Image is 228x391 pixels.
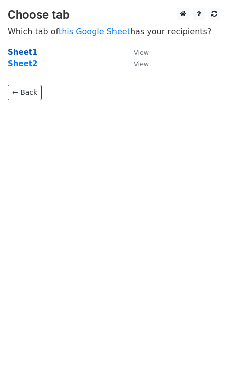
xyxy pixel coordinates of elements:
[8,48,37,57] a: Sheet1
[8,8,220,22] h3: Choose tab
[8,85,42,100] a: ← Back
[8,59,37,68] a: Sheet2
[134,60,149,68] small: View
[124,59,149,68] a: View
[8,26,220,37] p: Which tab of has your recipients?
[134,49,149,57] small: View
[59,27,130,36] a: this Google Sheet
[124,48,149,57] a: View
[178,343,228,391] iframe: Chat Widget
